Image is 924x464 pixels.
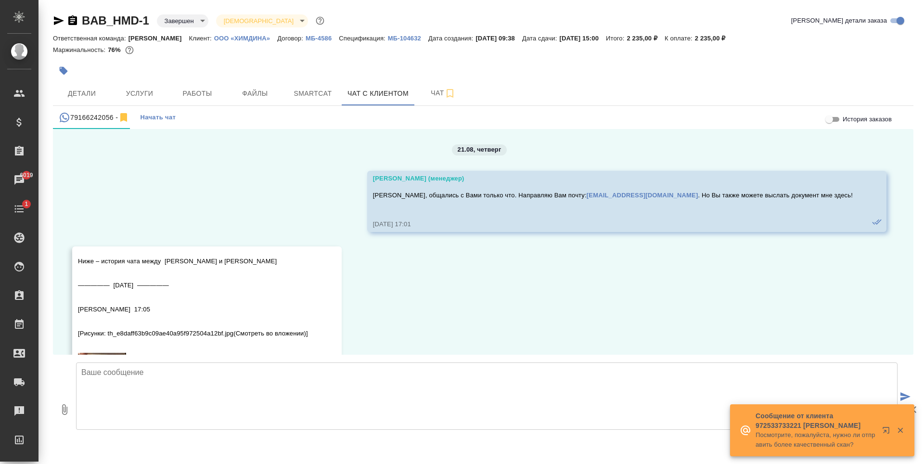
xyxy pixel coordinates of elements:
p: ————— [DATE] ————— [78,281,308,290]
p: [DATE] 09:38 [475,35,522,42]
p: [PERSON_NAME], общались с Вами только что. Направляю Вам почту: . Но Вы также можете выслать доку... [373,191,853,200]
p: К оплате: [665,35,695,42]
span: Работы [174,88,220,100]
div: Завершен [216,14,308,27]
button: Скопировать ссылку для ЯМессенджера [53,15,64,26]
p: ООО «ХИМДИНА» [214,35,277,42]
span: Услуги [116,88,163,100]
div: [DATE] 17:01 [373,219,853,229]
a: МБ-4586 [306,34,339,42]
p: 76% [108,46,123,53]
button: Открыть в новой вкладке [876,421,899,444]
p: [Рисунки: th_e8daff63b9c09ae40a95f972504a12bf.jpg(Смотреть во вложении)] [78,329,308,338]
button: Доп статусы указывают на важность/срочность заказа [314,14,326,27]
svg: Отписаться [118,112,129,123]
p: Клиент: [189,35,214,42]
p: Дата создания: [428,35,475,42]
div: 79166242056 (Дмитрий) - (undefined) [59,112,129,124]
p: 21.08, четверг [458,145,501,155]
img: Thumbnail [78,353,126,380]
button: Добавить тэг [53,60,74,81]
span: 1 [19,199,34,209]
a: ООО «ХИМДИНА» [214,34,277,42]
span: Чат [420,87,466,99]
span: [PERSON_NAME] детали заказа [791,16,887,26]
a: BAB_HMD-1 [82,14,149,27]
span: Файлы [232,88,278,100]
div: simple tabs example [53,106,913,129]
a: МБ-104632 [388,34,428,42]
p: Маржинальность: [53,46,108,53]
a: 6019 [2,168,36,192]
a: [EMAIL_ADDRESS][DOMAIN_NAME] [587,192,698,199]
p: 2 235,00 ₽ [627,35,665,42]
button: Завершен [162,17,197,25]
span: Детали [59,88,105,100]
p: Ответственная команда: [53,35,128,42]
button: Скопировать ссылку [67,15,78,26]
div: Завершен [157,14,208,27]
button: Начать чат [135,106,180,129]
button: Закрыть [890,426,910,435]
button: [DEMOGRAPHIC_DATA] [221,17,296,25]
p: Итого: [606,35,627,42]
div: [PERSON_NAME] (менеджер) [373,174,853,183]
p: Посмотрите, пожалуйста, нужно ли отправить более качественный скан? [756,430,876,450]
p: [PERSON_NAME] 17:05 [78,305,308,314]
p: 2 235,00 ₽ [695,35,733,42]
p: [PERSON_NAME] [128,35,189,42]
p: Дата сдачи: [522,35,559,42]
p: Договор: [277,35,306,42]
p: Спецификация: [339,35,387,42]
p: Ниже – история чата между [PERSON_NAME] и [PERSON_NAME] [78,257,308,266]
p: МБ-4586 [306,35,339,42]
p: [DATE] 15:00 [559,35,606,42]
p: МБ-104632 [388,35,428,42]
span: Чат с клиентом [347,88,409,100]
span: 6019 [14,170,38,180]
a: 1 [2,197,36,221]
span: Начать чат [140,112,176,123]
p: Сообщение от клиента 972533733221 [PERSON_NAME] [756,411,876,430]
svg: Подписаться [444,88,456,99]
span: История заказов [843,115,892,124]
span: Smartcat [290,88,336,100]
